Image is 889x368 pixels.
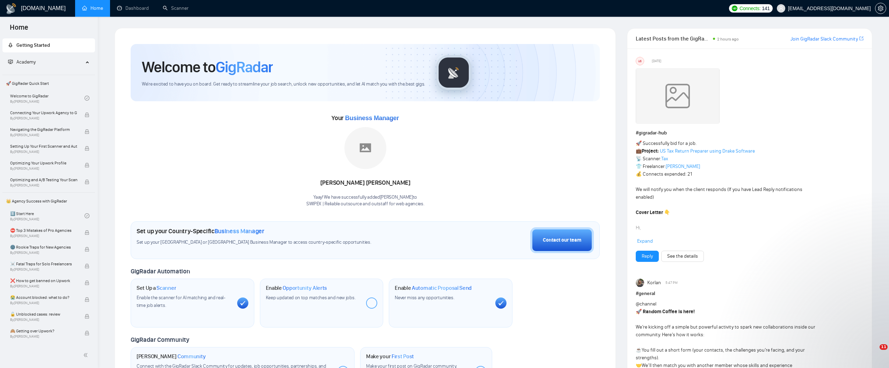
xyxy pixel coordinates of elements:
span: Academy [16,59,36,65]
span: By [PERSON_NAME] [10,251,77,255]
span: 🔓 Unblocked cases: review [10,311,77,318]
span: Setting Up Your First Scanner and Auto-Bidder [10,143,77,150]
span: Expand [637,238,653,244]
span: ⛔ Top 3 Mistakes of Pro Agencies [10,227,77,234]
span: Never miss any opportunities. [395,295,454,301]
li: Getting Started [2,38,95,52]
strong: Cover Letter 👇 [636,209,670,215]
span: export [859,36,864,41]
a: Welcome to GigRadarBy[PERSON_NAME] [10,90,85,106]
span: ☕ [636,347,642,353]
span: Keep updated on top matches and new jobs. [266,295,356,301]
span: Optimizing Your Upwork Profile [10,160,77,167]
h1: Enable [395,285,472,292]
div: Yaay! We have successfully added [PERSON_NAME] to [306,194,424,207]
span: Latest Posts from the GigRadar Community [636,34,711,43]
span: By [PERSON_NAME] [10,334,77,339]
span: lock [85,179,89,184]
span: user [779,6,784,11]
span: By [PERSON_NAME] [10,284,77,288]
h1: Enable [266,285,327,292]
span: Scanner [156,285,176,292]
span: By [PERSON_NAME] [10,167,77,171]
div: [PERSON_NAME] [PERSON_NAME] [306,177,424,189]
span: Home [4,22,34,37]
a: See the details [667,252,698,260]
h1: [PERSON_NAME] [137,353,206,360]
button: Contact our team [530,227,594,253]
span: We're excited to have you on board. Get ready to streamline your job search, unlock new opportuni... [142,81,425,88]
span: 😭 Account blocked: what to do? [10,294,77,301]
span: Enable the scanner for AI matching and real-time job alerts. [137,295,225,308]
span: 🙈 Getting over Upwork? [10,327,77,334]
span: [DATE] [652,58,661,64]
span: 5:47 PM [665,280,678,286]
span: @channel [636,301,656,307]
span: Getting Started [16,42,50,48]
span: Set up your [GEOGRAPHIC_DATA] or [GEOGRAPHIC_DATA] Business Manager to access country-specific op... [137,239,411,246]
span: GigRadar Community [131,336,189,344]
span: 141 [762,5,770,12]
span: 🌚 Rookie Traps for New Agencies [10,244,77,251]
a: export [859,35,864,42]
a: US Tax Return Preparer using Drake Software [660,148,755,154]
span: 🚀 GigRadar Quick Start [3,76,94,90]
h1: Welcome to [142,58,273,76]
h1: # general [636,290,864,297]
img: gigradar-logo.png [436,55,471,90]
span: Korlan [647,279,661,287]
span: double-left [83,352,90,359]
a: searchScanner [163,5,189,11]
span: 11 [880,344,888,350]
p: SWIPEX | Reliable outsource and outstaff for web agencies . [306,201,424,207]
a: 1️⃣ Start HereBy[PERSON_NAME] [10,208,85,223]
strong: Project: [642,148,659,154]
span: GigRadar [216,58,273,76]
a: [PERSON_NAME] [666,163,700,169]
button: See the details [661,251,704,262]
span: By [PERSON_NAME] [10,116,77,120]
span: lock [85,331,89,336]
h1: Set Up a [137,285,176,292]
span: ❌ How to get banned on Upwork [10,277,77,284]
a: Tax [661,156,668,162]
img: upwork-logo.png [732,6,737,11]
div: US [636,57,644,65]
a: Join GigRadar Slack Community [790,35,858,43]
span: lock [85,230,89,235]
img: logo [6,3,17,14]
span: Connecting Your Upwork Agency to GigRadar [10,109,77,116]
button: Reply [636,251,659,262]
span: lock [85,112,89,117]
span: By [PERSON_NAME] [10,301,77,305]
span: rocket [8,43,13,47]
span: Automatic Proposal Send [412,285,472,292]
span: lock [85,297,89,302]
span: lock [85,247,89,252]
span: Connects: [739,5,760,12]
span: lock [85,146,89,151]
span: ☠️ Fatal Traps for Solo Freelancers [10,260,77,267]
h1: # gigradar-hub [636,129,864,137]
span: Community [177,353,206,360]
h1: Make your [366,353,414,360]
span: GigRadar Automation [131,267,190,275]
a: dashboardDashboard [117,5,149,11]
a: setting [875,6,886,11]
span: lock [85,280,89,285]
span: By [PERSON_NAME] [10,318,77,322]
span: lock [85,129,89,134]
span: fund-projection-screen [8,59,13,64]
img: weqQh+iSagEgQAAAABJRU5ErkJggg== [636,68,720,124]
span: By [PERSON_NAME] [10,133,77,137]
span: By [PERSON_NAME] [10,267,77,272]
span: lock [85,264,89,268]
span: Opportunity Alerts [283,285,327,292]
a: homeHome [82,5,103,11]
h1: Set up your Country-Specific [137,227,264,235]
span: By [PERSON_NAME] [10,234,77,238]
span: By [PERSON_NAME] [10,183,77,187]
span: By [PERSON_NAME] [10,150,77,154]
span: Business Manager [345,115,399,122]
